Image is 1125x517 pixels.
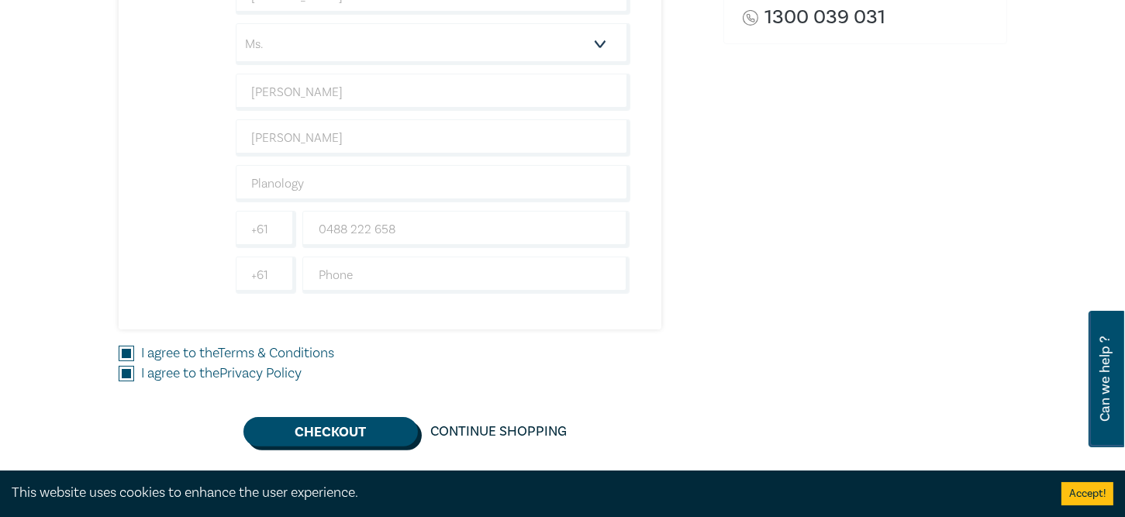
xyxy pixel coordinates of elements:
label: I agree to the [142,364,302,384]
input: Phone [302,257,630,294]
a: 1300 039 031 [764,7,885,28]
input: Company [236,165,630,202]
button: Accept cookies [1061,482,1113,505]
span: Can we help ? [1098,320,1113,438]
input: +61 [236,257,296,294]
a: Terms & Conditions [219,344,335,362]
button: Checkout [243,417,418,446]
a: Privacy Policy [220,364,302,382]
input: Mobile* [302,211,630,248]
a: Continue Shopping [418,417,579,446]
input: Last Name* [236,119,630,157]
input: +61 [236,211,296,248]
label: I agree to the [142,343,335,364]
div: This website uses cookies to enhance the user experience. [12,483,1038,503]
input: First Name* [236,74,630,111]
